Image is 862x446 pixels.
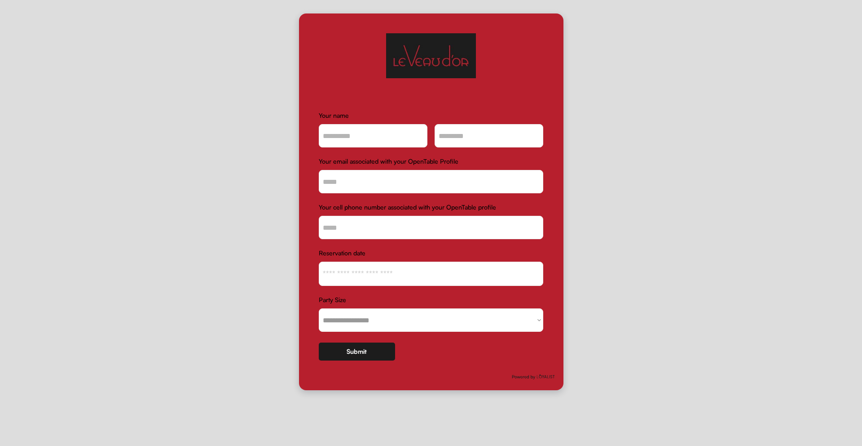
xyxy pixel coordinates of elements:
[319,158,543,165] div: Your email associated with your OpenTable Profile
[319,112,543,119] div: Your name
[512,372,554,381] img: Group%2048096278.svg
[386,33,476,78] img: https%3A%2F%2Fcad833e4373cb143c693037db6b1f8a3.cdn.bubble.io%2Ff1758308707469x795102084198076300%...
[319,204,543,210] div: Your cell phone number associated with your OpenTable profile
[319,297,543,303] div: Party Size
[347,348,367,355] div: Submit
[319,250,543,256] div: Reservation date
